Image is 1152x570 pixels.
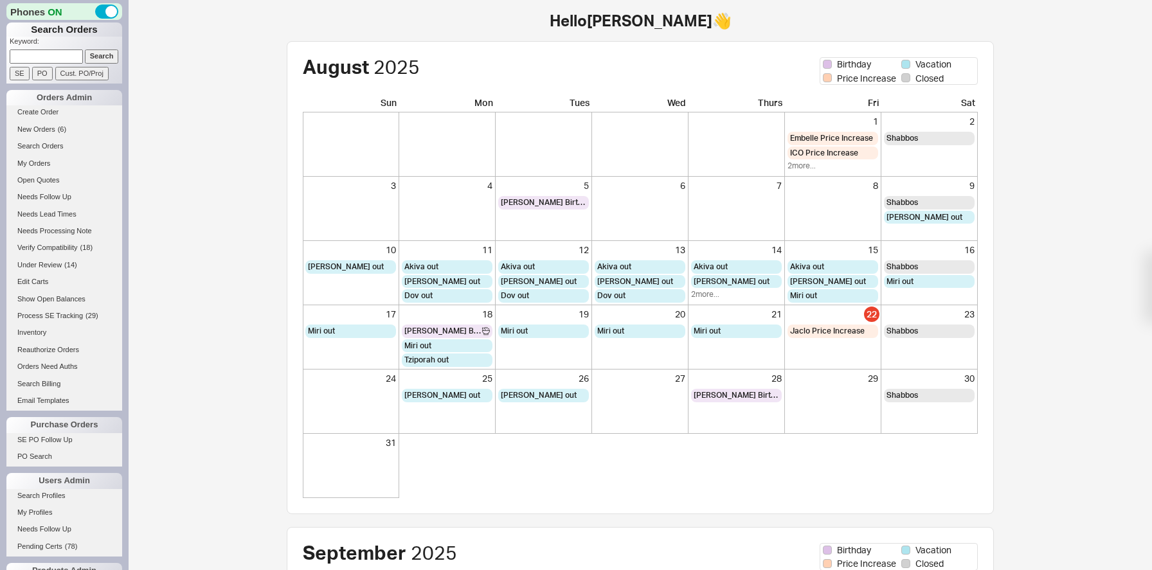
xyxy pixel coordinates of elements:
span: Akiva out [790,262,824,272]
span: Miri out [790,290,817,301]
a: Needs Follow Up [6,190,122,204]
span: Embelle Price Increase [790,133,873,144]
a: SE PO Follow Up [6,433,122,447]
div: 4 [402,179,492,192]
a: Search Orders [6,139,122,153]
span: Birthday [837,58,871,71]
div: 27 [595,372,685,385]
span: [PERSON_NAME] Birthday [501,197,586,208]
div: 1 [788,115,878,128]
span: [PERSON_NAME] out [501,390,577,401]
p: Keyword: [10,37,122,49]
span: Closed [915,72,944,85]
span: Miri out [694,326,721,337]
span: ( 29 ) [85,312,98,319]
div: 19 [498,308,589,321]
span: Vacation [915,544,951,557]
a: Orders Need Auths [6,360,122,373]
a: Needs Processing Note [6,224,122,238]
span: Tziporah out [404,355,449,366]
a: Show Open Balances [6,292,122,306]
span: Dov out [404,290,433,301]
span: ON [48,5,62,19]
a: Open Quotes [6,174,122,187]
input: SE [10,67,30,80]
span: ( 14 ) [64,261,77,269]
a: My Profiles [6,506,122,519]
span: Pending Certs [17,542,62,550]
span: 2025 [411,540,457,564]
a: Email Templates [6,394,122,407]
a: My Orders [6,157,122,170]
span: ( 6 ) [58,125,66,133]
div: 10 [305,244,396,256]
div: 9 [884,179,975,192]
span: Miri out [501,326,528,337]
div: Sun [303,96,399,112]
div: Fri [785,96,881,112]
span: Akiva out [597,262,631,272]
span: 2025 [373,55,420,78]
a: Edit Carts [6,275,122,289]
div: 30 [884,372,975,385]
span: [PERSON_NAME] Birthday [404,326,482,337]
a: Process SE Tracking(29) [6,309,122,323]
h1: Hello [PERSON_NAME] 👋 [235,13,1045,28]
div: Thurs [688,96,785,112]
span: Miri out [887,276,914,287]
a: Needs Lead Times [6,208,122,221]
span: Miri out [308,326,335,337]
span: Closed [915,557,944,570]
input: PO [32,67,53,80]
div: 31 [305,436,396,449]
div: 12 [498,244,589,256]
span: [PERSON_NAME] out [308,262,384,272]
div: 21 [691,308,782,321]
span: Shabbos [887,326,918,337]
span: [PERSON_NAME] out [404,390,480,401]
span: August [303,55,369,78]
h1: Search Orders [6,22,122,37]
a: Pending Certs(78) [6,540,122,553]
a: PO Search [6,450,122,463]
div: 18 [402,308,492,321]
a: Search Profiles [6,489,122,503]
span: [PERSON_NAME] out [597,276,673,287]
span: [PERSON_NAME] out [404,276,480,287]
div: 28 [691,372,782,385]
div: 2 more... [691,289,782,300]
div: 20 [595,308,685,321]
a: Inventory [6,326,122,339]
div: 17 [305,308,396,321]
span: ICO Price Increase [790,148,858,159]
span: Jaclo Price Increase [790,326,865,337]
span: Needs Follow Up [17,193,71,200]
input: Search [85,49,119,63]
span: Miri out [404,341,431,352]
span: Miri out [597,326,624,337]
span: Needs Processing Note [17,227,92,235]
div: 13 [595,244,685,256]
div: Wed [592,96,688,112]
span: Process SE Tracking [17,312,83,319]
span: Dov out [597,290,625,301]
div: Sat [881,96,978,112]
div: Users Admin [6,473,122,488]
div: 2 more... [788,161,878,172]
a: Search Billing [6,377,122,391]
div: 26 [498,372,589,385]
span: Price Increase [837,557,896,570]
span: Shabbos [887,133,918,144]
div: 16 [884,244,975,256]
a: Needs Follow Up [6,522,122,536]
div: 23 [884,308,975,321]
span: ( 78 ) [65,542,78,550]
span: Akiva out [694,262,728,272]
a: Verify Compatibility(18) [6,241,122,254]
span: Birthday [837,544,871,557]
div: 3 [305,179,396,192]
div: Orders Admin [6,90,122,105]
span: [PERSON_NAME] Birthday [694,390,779,401]
div: 25 [402,372,492,385]
div: 11 [402,244,492,256]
